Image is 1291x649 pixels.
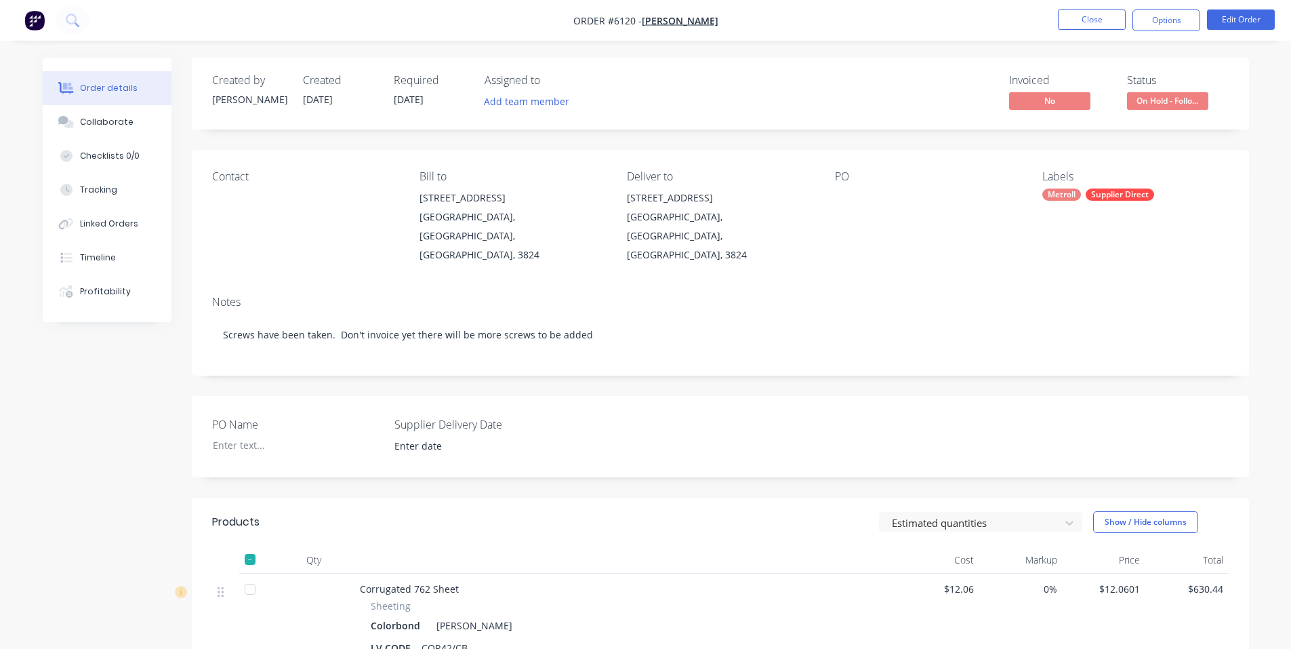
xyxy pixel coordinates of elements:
[80,218,138,230] div: Linked Orders
[979,547,1063,574] div: Markup
[419,189,605,264] div: [STREET_ADDRESS][GEOGRAPHIC_DATA], [GEOGRAPHIC_DATA], [GEOGRAPHIC_DATA], 3824
[1127,74,1229,87] div: Status
[43,173,171,207] button: Tracking
[485,92,577,111] button: Add team member
[835,170,1021,183] div: PO
[80,116,134,128] div: Collaborate
[627,208,813,264] div: [GEOGRAPHIC_DATA], [GEOGRAPHIC_DATA], [GEOGRAPHIC_DATA], 3824
[1058,9,1126,30] button: Close
[642,14,718,27] a: [PERSON_NAME]
[573,14,642,27] span: Order #6120 -
[431,616,512,635] div: [PERSON_NAME]
[485,74,620,87] div: Assigned to
[1145,547,1229,574] div: Total
[1127,92,1208,109] span: On Hold - Follo...
[394,93,424,106] span: [DATE]
[212,416,382,433] label: PO Name
[394,416,564,433] label: Supplier Delivery Date
[43,241,171,275] button: Timeline
[902,582,975,596] span: $12.06
[24,10,45,31] img: Factory
[43,275,171,309] button: Profitability
[80,184,117,196] div: Tracking
[303,74,377,87] div: Created
[43,105,171,139] button: Collaborate
[1009,92,1090,109] span: No
[1132,9,1200,31] button: Options
[897,547,980,574] div: Cost
[1151,582,1223,596] span: $630.44
[43,207,171,241] button: Linked Orders
[419,208,605,264] div: [GEOGRAPHIC_DATA], [GEOGRAPHIC_DATA], [GEOGRAPHIC_DATA], 3824
[985,582,1057,596] span: 0%
[1068,582,1141,596] span: $12.0601
[360,583,459,595] span: Corrugated 762 Sheet
[476,92,576,111] button: Add team member
[1093,511,1198,533] button: Show / Hide columns
[627,189,813,208] div: [STREET_ADDRESS]
[419,170,605,183] div: Bill to
[1042,189,1081,201] div: Metroll
[385,436,554,456] input: Enter date
[371,616,426,635] div: Colorbond
[212,74,287,87] div: Created by
[627,170,813,183] div: Deliver to
[212,296,1229,309] div: Notes
[212,92,287,106] div: [PERSON_NAME]
[394,74,468,87] div: Required
[1042,170,1228,183] div: Labels
[627,189,813,264] div: [STREET_ADDRESS][GEOGRAPHIC_DATA], [GEOGRAPHIC_DATA], [GEOGRAPHIC_DATA], 3824
[80,286,131,298] div: Profitability
[1127,92,1208,113] button: On Hold - Follo...
[371,599,411,613] span: Sheeting
[273,547,354,574] div: Qty
[1207,9,1275,30] button: Edit Order
[80,82,138,94] div: Order details
[43,139,171,173] button: Checklists 0/0
[1086,189,1154,201] div: Supplier Direct
[419,189,605,208] div: [STREET_ADDRESS]
[303,93,333,106] span: [DATE]
[212,314,1229,355] div: Screws have been taken. Don't invoice yet there will be more screws to be added
[212,170,398,183] div: Contact
[1063,547,1146,574] div: Price
[80,150,140,162] div: Checklists 0/0
[212,514,260,530] div: Products
[43,71,171,105] button: Order details
[1009,74,1111,87] div: Invoiced
[80,252,116,264] div: Timeline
